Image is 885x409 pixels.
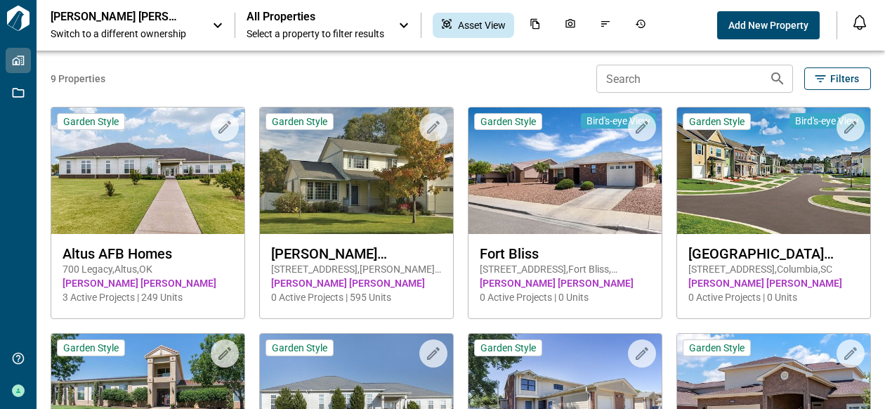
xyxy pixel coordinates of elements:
[271,290,442,304] span: 0 Active Projects | 595 Units
[458,18,506,32] span: Asset View
[51,108,244,234] img: property-asset
[480,115,536,128] span: Garden Style
[689,342,745,354] span: Garden Style
[63,342,119,354] span: Garden Style
[480,262,650,276] span: [STREET_ADDRESS] , Fort Bliss , [GEOGRAPHIC_DATA]
[627,13,655,38] div: Job History
[728,18,808,32] span: Add New Property
[272,342,327,354] span: Garden Style
[848,11,871,34] button: Open notification feed
[63,290,233,304] span: 3 Active Projects | 249 Units
[260,108,453,234] img: property-asset
[51,72,591,86] span: 9 Properties
[51,27,198,41] span: Switch to a different ownership
[688,262,859,276] span: [STREET_ADDRESS] , Columbia , SC
[688,276,859,290] span: [PERSON_NAME] [PERSON_NAME]
[521,13,549,38] div: Documents
[271,276,442,290] span: [PERSON_NAME] [PERSON_NAME]
[271,262,442,276] span: [STREET_ADDRESS] , [PERSON_NAME][GEOGRAPHIC_DATA] , WA
[63,245,233,262] span: Altus AFB Homes
[63,115,119,128] span: Garden Style
[480,245,650,262] span: Fort Bliss
[677,108,870,234] img: property-asset
[688,245,859,262] span: [GEOGRAPHIC_DATA][PERSON_NAME]
[272,115,327,128] span: Garden Style
[433,13,514,38] div: Asset View
[763,65,792,93] button: Search properties
[247,10,384,24] span: All Properties
[271,245,442,262] span: [PERSON_NAME][GEOGRAPHIC_DATA]
[688,290,859,304] span: 0 Active Projects | 0 Units
[717,11,820,39] button: Add New Property
[556,13,584,38] div: Photos
[63,276,233,290] span: [PERSON_NAME] [PERSON_NAME]
[591,13,619,38] div: Issues & Info
[51,10,177,24] p: [PERSON_NAME] [PERSON_NAME]
[480,276,650,290] span: [PERSON_NAME] [PERSON_NAME]
[830,72,859,86] span: Filters
[480,342,536,354] span: Garden Style
[247,27,384,41] span: Select a property to filter results
[468,108,662,234] img: property-asset
[480,290,650,304] span: 0 Active Projects | 0 Units
[63,262,233,276] span: 700 Legacy , Altus , OK
[804,67,871,90] button: Filters
[795,115,859,127] span: Bird's-eye View
[586,115,650,127] span: Bird's-eye View
[689,115,745,128] span: Garden Style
